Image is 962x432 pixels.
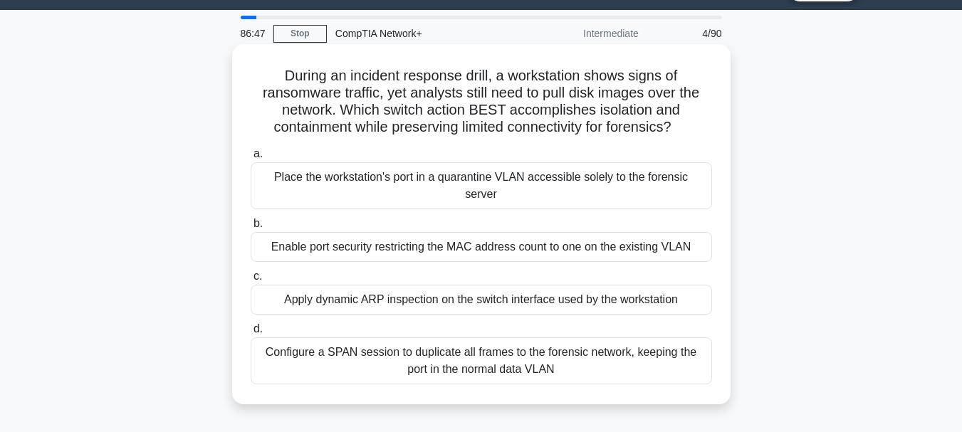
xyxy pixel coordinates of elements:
a: Stop [273,25,327,43]
span: a. [253,147,263,159]
div: CompTIA Network+ [327,19,523,48]
div: Enable port security restricting the MAC address count to one on the existing VLAN [251,232,712,262]
span: b. [253,217,263,229]
div: Apply dynamic ARP inspection on the switch interface used by the workstation [251,285,712,315]
div: Intermediate [523,19,647,48]
span: d. [253,322,263,334]
div: 86:47 [232,19,273,48]
h5: During an incident response drill, a workstation shows signs of ransomware traffic, yet analysts ... [249,67,713,137]
div: Place the workstation's port in a quarantine VLAN accessible solely to the forensic server [251,162,712,209]
div: Configure a SPAN session to duplicate all frames to the forensic network, keeping the port in the... [251,337,712,384]
div: 4/90 [647,19,731,48]
span: c. [253,270,262,282]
